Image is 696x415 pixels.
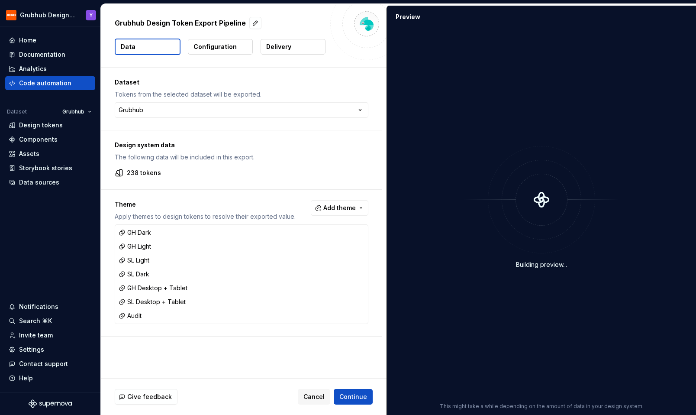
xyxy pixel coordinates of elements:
[5,328,95,342] a: Invite team
[396,13,420,21] div: Preview
[188,39,253,55] button: Configuration
[115,90,368,99] p: Tokens from the selected dataset will be exported.
[62,108,84,115] span: Grubhub
[339,392,367,401] span: Continue
[20,11,75,19] div: Grubhub Design System
[5,33,95,47] a: Home
[119,228,151,237] div: GH Dark
[127,169,161,177] p: 238 tokens
[19,50,65,59] div: Documentation
[5,48,95,62] a: Documentation
[298,389,330,405] button: Cancel
[115,78,368,87] p: Dataset
[119,270,149,279] div: SL Dark
[19,121,63,130] div: Design tokens
[311,200,368,216] button: Add theme
[19,360,68,368] div: Contact support
[115,18,246,28] p: Grubhub Design Token Export Pipeline
[266,42,291,51] p: Delivery
[119,311,142,320] div: Audit
[5,314,95,328] button: Search ⌘K
[127,392,172,401] span: Give feedback
[115,141,368,149] p: Design system data
[90,12,93,19] div: Y
[6,10,16,20] img: 4e8d6f31-f5cf-47b4-89aa-e4dec1dc0822.png
[115,389,177,405] button: Give feedback
[58,106,95,118] button: Grubhub
[19,164,72,172] div: Storybook stories
[5,133,95,146] a: Components
[19,331,53,340] div: Invite team
[115,153,368,162] p: The following data will be included in this export.
[19,36,36,45] div: Home
[261,39,325,55] button: Delivery
[5,147,95,161] a: Assets
[5,343,95,357] a: Settings
[19,178,59,187] div: Data sources
[440,403,644,410] p: This might take a while depending on the amount of data in your design system.
[115,200,296,209] p: Theme
[119,284,187,292] div: GH Desktop + Tablet
[19,135,58,144] div: Components
[5,357,95,371] button: Contact support
[29,399,72,408] svg: Supernova Logo
[19,374,33,383] div: Help
[121,42,135,51] p: Data
[334,389,373,405] button: Continue
[19,345,44,354] div: Settings
[19,317,52,325] div: Search ⌘K
[7,108,27,115] div: Dataset
[5,300,95,314] button: Notifications
[2,6,99,24] button: Grubhub Design SystemY
[5,76,95,90] a: Code automation
[5,118,95,132] a: Design tokens
[5,175,95,189] a: Data sources
[19,79,71,88] div: Code automation
[119,256,149,265] div: SL Light
[119,298,186,306] div: SL Desktop + Tablet
[516,260,567,269] div: Building preview...
[119,242,151,251] div: GH Light
[193,42,237,51] p: Configuration
[19,302,58,311] div: Notifications
[303,392,325,401] span: Cancel
[5,161,95,175] a: Storybook stories
[19,149,39,158] div: Assets
[323,204,356,212] span: Add theme
[5,62,95,76] a: Analytics
[115,212,296,221] p: Apply themes to design tokens to resolve their exported value.
[5,371,95,385] button: Help
[115,39,180,55] button: Data
[19,65,47,73] div: Analytics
